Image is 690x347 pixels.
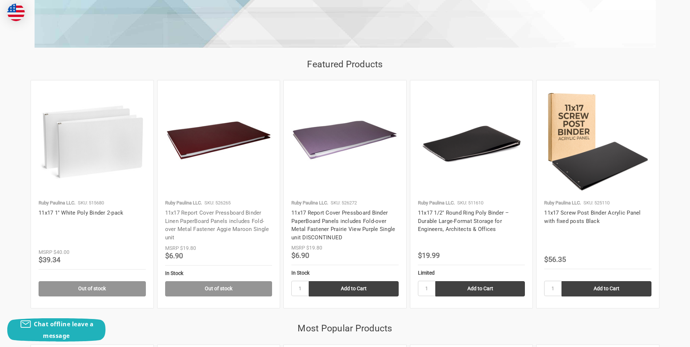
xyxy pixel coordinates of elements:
[435,281,525,296] input: Add to Cart
[165,88,272,195] img: 11x17 Report Cover Pressboard Binder Linen PaperBoard Panels includes Fold-over Metal Fastener Ag...
[7,318,105,342] button: Chat offline leave a message
[418,199,455,207] p: Ruby Paulina LLC.
[291,244,305,252] div: MSRP
[31,57,659,71] h2: Featured Products
[291,269,399,277] div: In Stock
[39,210,123,216] a: 11x17 1" White Poly Binder 2-pack
[204,199,231,207] p: SKU: 526265
[31,322,659,335] h2: Most Popular Products
[165,251,183,260] span: $6.90
[165,199,202,207] p: Ruby Paulina LLC.
[306,245,322,251] span: $19.80
[39,88,146,195] img: 11x17 1" White Poly Binder 2-pack
[78,199,104,207] p: SKU: 515680
[165,281,272,296] a: Out of stock
[39,255,60,264] span: $39.34
[165,210,269,241] a: 11x17 Report Cover Pressboard Binder Linen PaperBoard Panels includes Fold-over Metal Fastener Ag...
[7,4,25,21] img: duty and tax information for United States
[544,88,651,195] img: 11x17 Screw Post Binder Acrylic Panel with fixed posts Black
[544,210,641,224] a: 11x17 Screw Post Binder Acrylic Panel with fixed posts Black
[165,270,272,277] div: In Stock
[418,210,509,232] a: 11x17 1/2" Round Ring Poly Binder – Durable Large-Format Storage for Engineers, Architects & Offices
[418,269,525,277] div: Limited
[39,199,75,207] p: Ruby Paulina LLC.
[53,249,69,255] span: $40.00
[544,255,566,264] span: $56.35
[418,251,440,260] span: $19.99
[544,199,581,207] p: Ruby Paulina LLC.
[309,281,399,296] input: Add to Cart
[34,320,93,340] span: Chat offline leave a message
[291,88,399,195] img: 11x17 Report Cover Pressboard Binder PaperBoard Panels includes Fold-over Metal Fastener Prairie ...
[331,199,357,207] p: SKU: 526272
[291,210,395,241] a: 11x17 Report Cover Pressboard Binder PaperBoard Panels includes Fold-over Metal Fastener Prairie ...
[630,327,690,347] iframe: Google Customer Reviews
[583,199,610,207] p: SKU: 525110
[418,88,525,195] img: 11x17 1/2" Round Ring Poly Binder – Durable Large-Format Storage for Engineers, Architects & Offices
[39,281,146,296] a: Out of stock
[562,281,651,296] input: Add to Cart
[291,251,309,260] span: $6.90
[165,244,179,252] div: MSRP
[457,199,483,207] p: SKU: 511610
[291,199,328,207] p: Ruby Paulina LLC.
[39,248,52,256] div: MSRP
[180,245,196,251] span: $19.80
